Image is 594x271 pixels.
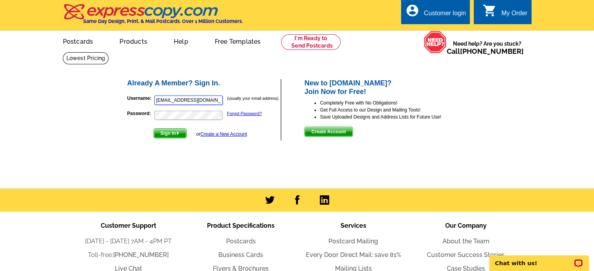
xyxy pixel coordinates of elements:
a: Every Door Direct Mail: save 81% [306,251,401,259]
i: shopping_cart [483,4,497,18]
h2: New to [DOMAIN_NAME]? Join Now for Free! [304,79,468,96]
h4: Same Day Design, Print, & Mail Postcards. Over 1 Million Customers. [83,18,243,24]
div: Customer login [424,10,466,21]
span: Our Company [445,222,487,229]
a: Products [107,32,160,50]
span: Call [447,47,524,55]
a: Postcards [226,237,256,245]
a: [PHONE_NUMBER] [113,251,169,259]
div: or [196,131,247,138]
a: [PHONE_NUMBER] [460,47,524,55]
label: Username: [127,95,153,102]
li: Save Uploaded Designs and Address Lists for Future Use! [320,113,468,120]
span: Sign In [154,129,186,138]
span: Customer Support [101,222,156,229]
i: account_circle [405,4,419,18]
button: Sign In [153,128,187,138]
img: npw-badge-icon-locked.svg [214,112,220,119]
a: Same Day Design, Print, & Mail Postcards. Over 1 Million Customers. [63,9,243,24]
small: (usually your email address) [227,96,278,101]
a: shopping_cart My Order [483,9,528,18]
a: account_circle Customer login [405,9,466,18]
label: Password: [127,110,153,117]
a: About the Team [442,237,489,245]
h2: Already A Member? Sign In. [127,79,281,88]
img: npw-badge-icon-locked.svg [214,97,220,103]
div: My Order [501,10,528,21]
a: Postcards [50,32,106,50]
a: Forgot Password? [227,111,262,116]
span: Services [341,222,366,229]
li: Completely Free with No Obligations! [320,99,468,106]
a: Business Cards [218,251,263,259]
button: Create Account [304,127,353,137]
a: Postcard Mailing [328,237,378,245]
a: Help [161,32,201,50]
img: help [424,31,447,53]
span: Product Specifications [207,222,275,229]
a: Customer Success Stories [427,251,505,259]
img: button-next-arrow-white.png [176,131,180,135]
a: Free Templates [202,32,273,50]
iframe: LiveChat chat widget [484,246,594,271]
a: Create a New Account [200,131,247,137]
li: Get Full Access to our Design and Mailing Tools! [320,106,468,113]
li: [DATE] - [DATE] 7AM - 4PM PT [72,237,185,246]
span: Need help? Are you stuck? [447,40,528,55]
li: Toll-free: [72,250,185,260]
